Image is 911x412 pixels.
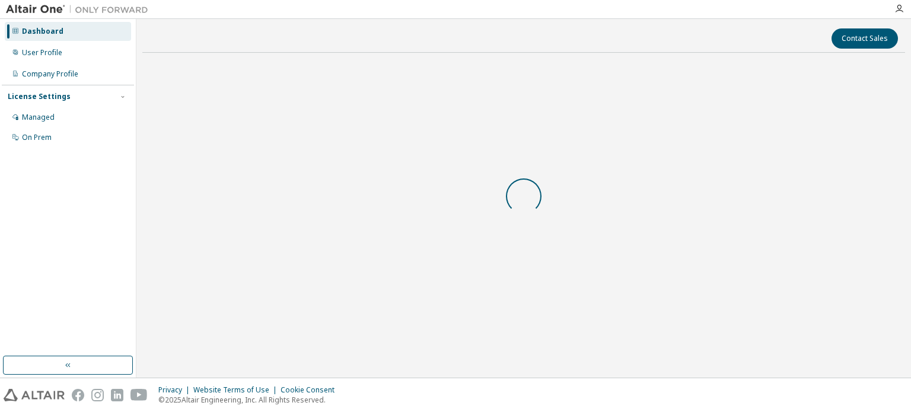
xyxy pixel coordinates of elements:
[193,385,281,395] div: Website Terms of Use
[22,133,52,142] div: On Prem
[281,385,342,395] div: Cookie Consent
[158,395,342,405] p: © 2025 Altair Engineering, Inc. All Rights Reserved.
[130,389,148,401] img: youtube.svg
[158,385,193,395] div: Privacy
[8,92,71,101] div: License Settings
[22,48,62,58] div: User Profile
[91,389,104,401] img: instagram.svg
[72,389,84,401] img: facebook.svg
[6,4,154,15] img: Altair One
[22,113,55,122] div: Managed
[832,28,898,49] button: Contact Sales
[22,69,78,79] div: Company Profile
[111,389,123,401] img: linkedin.svg
[22,27,63,36] div: Dashboard
[4,389,65,401] img: altair_logo.svg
